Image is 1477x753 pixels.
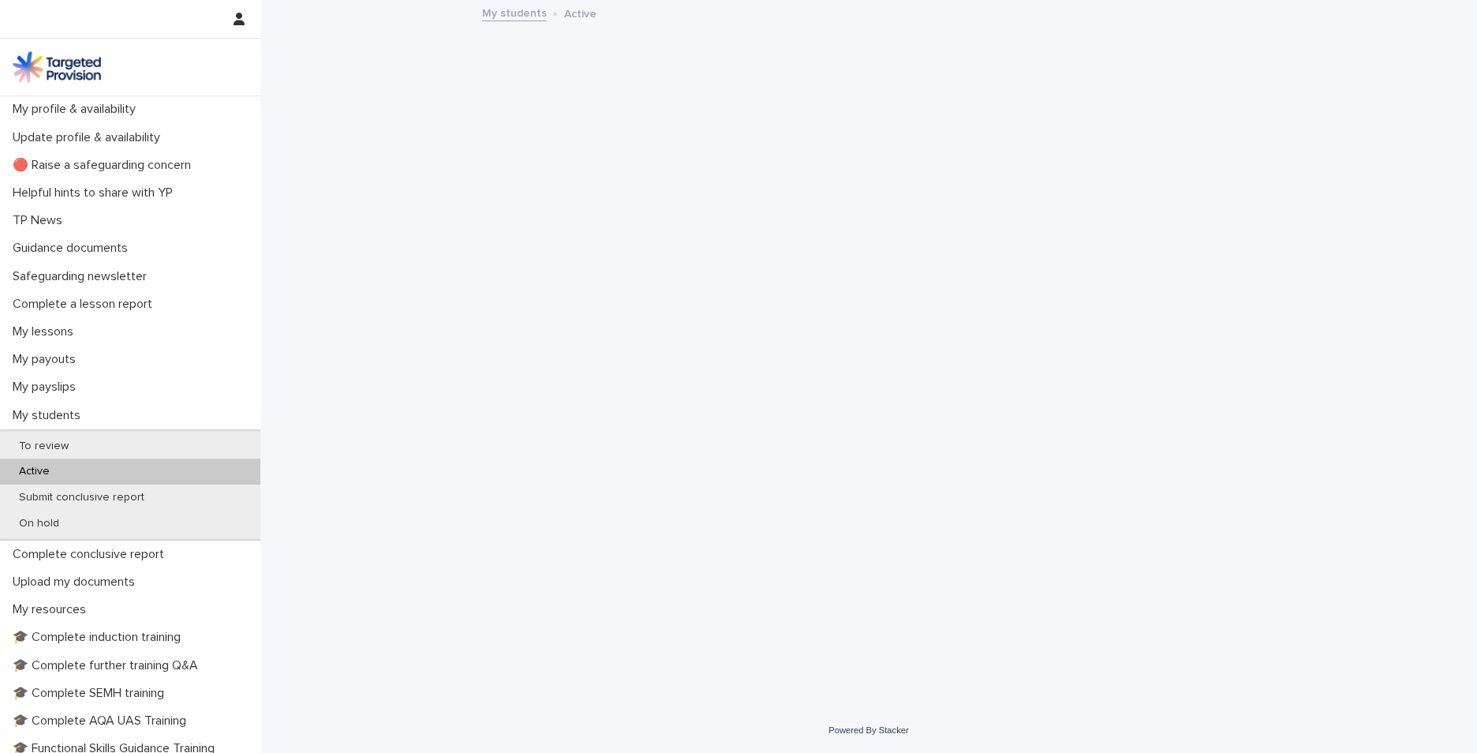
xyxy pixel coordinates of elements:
[13,51,101,83] img: M5nRWzHhSzIhMunXDL62
[6,491,157,504] p: Submit conclusive report
[6,213,75,228] p: TP News
[6,380,88,395] p: My payslips
[6,241,140,256] p: Guidance documents
[6,547,177,562] p: Complete conclusive report
[6,440,81,453] p: To review
[482,3,547,21] a: My students
[6,630,193,645] p: 🎓 Complete induction training
[6,517,72,530] p: On hold
[6,602,99,617] p: My resources
[6,686,177,701] p: 🎓 Complete SEMH training
[6,102,148,117] p: My profile & availability
[564,4,596,21] p: Active
[6,575,148,590] p: Upload my documents
[828,725,908,735] a: Powered By Stacker
[6,714,199,729] p: 🎓 Complete AQA UAS Training
[6,408,93,423] p: My students
[6,185,185,200] p: Helpful hints to share with YP
[6,269,159,284] p: Safeguarding newsletter
[6,465,62,478] p: Active
[6,158,204,173] p: 🔴 Raise a safeguarding concern
[6,324,86,339] p: My lessons
[6,130,173,145] p: Update profile & availability
[6,297,165,312] p: Complete a lesson report
[6,352,88,367] p: My payouts
[6,658,211,673] p: 🎓 Complete further training Q&A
